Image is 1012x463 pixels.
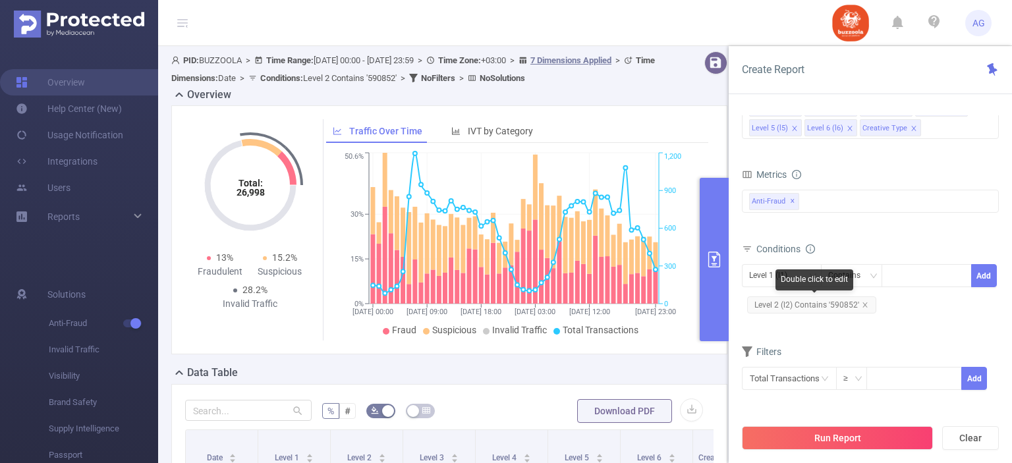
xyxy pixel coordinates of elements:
tspan: [DATE] 09:00 [407,308,447,316]
i: icon: info-circle [792,170,801,179]
span: Supply Intelligence [49,416,158,442]
span: > [397,73,409,83]
span: Level 2 Contains '590852' [260,73,397,83]
div: Sort [229,452,237,460]
a: Integrations [16,148,98,175]
b: PID: [183,55,199,65]
i: icon: caret-down [523,457,530,461]
i: icon: caret-up [306,452,313,456]
i: icon: caret-down [306,457,313,461]
tspan: 15% [351,255,364,263]
i: icon: close [911,125,917,133]
span: Conditions [756,244,815,254]
i: icon: bar-chart [451,126,461,136]
tspan: [DATE] 00:00 [352,308,393,316]
i: icon: close [862,302,868,308]
span: > [611,55,624,65]
div: Invalid Traffic [220,297,280,311]
tspan: 300 [664,262,676,271]
a: Users [16,175,70,201]
div: Sort [668,452,676,460]
tspan: [DATE] 12:00 [569,308,609,316]
i: icon: caret-down [596,457,603,461]
tspan: 30% [351,210,364,219]
input: Search... [185,400,312,421]
div: Fraudulent [190,265,250,279]
span: Filters [742,346,781,357]
li: Level 6 (l6) [804,119,857,136]
h2: Data Table [187,365,238,381]
u: 7 Dimensions Applied [530,55,611,65]
tspan: 0 [664,300,668,308]
i: icon: caret-down [229,457,237,461]
i: icon: caret-down [451,457,458,461]
span: Level 2 (l2) Contains '590852' [747,296,876,313]
button: Clear [942,426,999,450]
tspan: 0% [354,300,364,308]
tspan: [DATE] 03:00 [515,308,555,316]
i: icon: line-chart [333,126,342,136]
a: Usage Notification [16,122,123,148]
li: Level 5 (l5) [749,119,802,136]
div: Sort [596,452,604,460]
span: 13% [216,252,233,263]
div: Level 6 (l6) [807,120,843,137]
img: Protected Media [14,11,144,38]
tspan: 600 [664,225,676,233]
a: Overview [16,69,85,95]
span: Level 2 [347,453,374,462]
button: Run Report [742,426,933,450]
div: Sort [378,452,386,460]
i: icon: caret-up [451,452,458,456]
span: 15.2% [272,252,297,263]
div: Sort [451,452,459,460]
span: > [506,55,519,65]
span: Reports [47,211,80,222]
span: Visibility [49,363,158,389]
li: Creative Type [860,119,921,136]
div: Suspicious [250,265,310,279]
i: icon: caret-up [596,452,603,456]
i: icon: info-circle [806,244,815,254]
span: Anti-Fraud [49,310,158,337]
b: Time Range: [266,55,314,65]
span: > [414,55,426,65]
span: Suspicious [432,325,476,335]
i: icon: caret-down [378,457,385,461]
tspan: [DATE] 23:00 [635,308,676,316]
tspan: 26,998 [236,187,264,198]
tspan: 50.6% [345,153,364,161]
i: icon: caret-up [668,452,675,456]
button: Add [961,367,987,390]
span: > [236,73,248,83]
div: Level 1 (l1) [749,265,797,286]
span: AG [972,10,985,36]
i: icon: caret-up [229,452,237,456]
div: Contains [828,265,870,286]
tspan: Total: [238,178,262,188]
span: Create Report [742,63,804,76]
tspan: [DATE] 18:00 [461,308,501,316]
span: Fraud [392,325,416,335]
span: Invalid Traffic [492,325,547,335]
span: 28.2% [242,285,267,295]
span: Anti-Fraud [749,193,799,210]
span: Creative Type [698,453,748,462]
div: ≥ [843,368,857,389]
h2: Overview [187,87,231,103]
button: Download PDF [577,399,672,423]
div: Creative Type [862,120,907,137]
span: > [242,55,254,65]
div: Level 5 (l5) [752,120,788,137]
span: Brand Safety [49,389,158,416]
i: icon: close [791,125,798,133]
span: Level 3 [420,453,446,462]
i: icon: down [855,375,862,384]
span: Level 5 [565,453,591,462]
button: Add [971,264,997,287]
i: icon: table [422,406,430,414]
div: Double click to edit [775,269,853,290]
b: Conditions : [260,73,303,83]
a: Reports [47,204,80,230]
span: Traffic Over Time [349,126,422,136]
